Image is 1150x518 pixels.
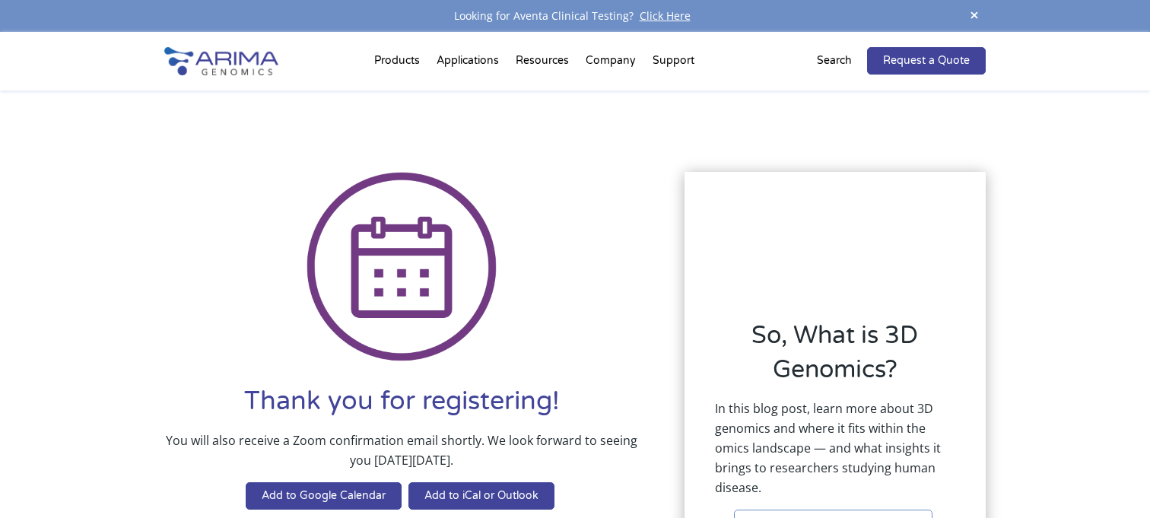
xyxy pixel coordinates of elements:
div: Looking for Aventa Clinical Testing? [164,6,986,26]
p: You will also receive a Zoom confirmation email shortly. We look forward to seeing you [DATE][DATE]. [164,431,639,482]
a: Add to Google Calendar [246,482,402,510]
a: Add to iCal or Outlook [408,482,554,510]
h1: Thank you for registering! [164,384,639,431]
a: Request a Quote [867,47,986,75]
p: Search [817,51,852,71]
img: Arima-Genomics-logo [164,47,278,75]
img: Icon Calendar [307,172,497,362]
a: Click Here [634,8,697,23]
h2: So, What is 3D Genomics? [715,319,955,399]
p: In this blog post, learn more about 3D genomics and where it fits within the omics landscape — an... [715,399,955,510]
